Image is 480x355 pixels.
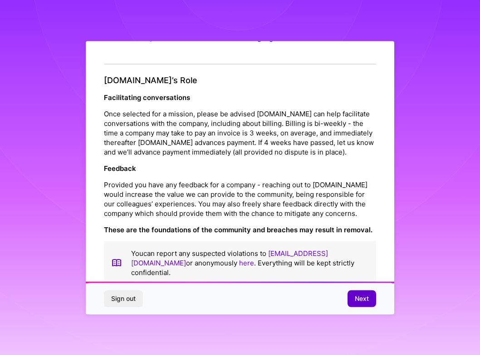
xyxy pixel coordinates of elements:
span: Sign out [111,294,136,303]
strong: Facilitating conversations [104,93,190,101]
p: Provided you have any feedback for a company - reaching out to [DOMAIN_NAME] would increase the v... [104,180,376,218]
button: Sign out [104,290,143,307]
img: book icon [111,248,122,277]
span: Next [355,294,369,303]
strong: These are the foundations of the community and breaches may result in removal. [104,225,372,234]
button: Next [348,290,376,307]
p: Once selected for a mission, please be advised [DOMAIN_NAME] can help facilitate conversations wi... [104,109,376,156]
p: You can report any suspected violations to or anonymously . Everything will be kept strictly conf... [131,248,369,277]
strong: Feedback [104,164,136,172]
a: here [239,258,254,267]
a: [EMAIL_ADDRESS][DOMAIN_NAME] [131,249,328,267]
h4: [DOMAIN_NAME]’s Role [104,75,376,85]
